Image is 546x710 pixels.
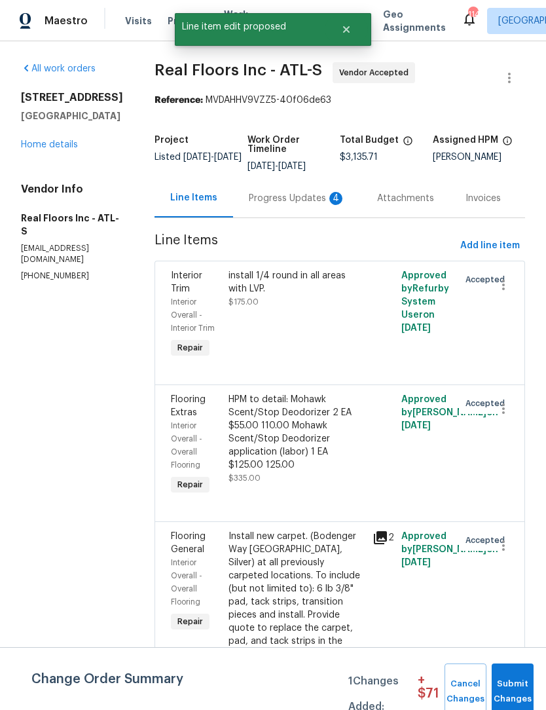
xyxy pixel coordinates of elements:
div: Attachments [377,192,434,205]
span: Repair [172,478,208,491]
span: - [183,153,242,162]
span: Approved by Refurby System User on [401,271,449,333]
div: MVDAHHV9VZZ5-40f06de63 [155,94,525,107]
span: Flooring Extras [171,395,206,417]
span: Listed [155,153,242,162]
span: Submit Changes [498,677,527,707]
span: $335.00 [228,474,261,482]
span: Interior Overall - Overall Flooring [171,559,202,606]
span: [DATE] [247,162,275,171]
span: Real Floors Inc - ATL-S [155,62,322,78]
span: Work Orders [224,8,257,34]
span: Interior Overall - Interior Trim [171,298,215,332]
div: 2 [373,530,393,546]
p: [PHONE_NUMBER] [21,271,123,282]
div: 114 [468,8,477,21]
span: $175.00 [228,298,259,306]
span: Projects [168,14,208,28]
span: The total cost of line items that have been proposed by Opendoor. This sum includes line items th... [403,136,413,153]
span: Accepted [465,534,510,547]
h4: Vendor Info [21,183,123,196]
span: [DATE] [183,153,211,162]
span: Visits [125,14,152,28]
h5: Assigned HPM [433,136,498,145]
span: Add line item [460,238,520,254]
div: Progress Updates [249,192,346,205]
span: Interior Trim [171,271,202,293]
button: Add line item [455,234,525,258]
span: Geo Assignments [383,8,446,34]
span: The hpm assigned to this work order. [502,136,513,153]
span: Repair [172,615,208,628]
p: [EMAIL_ADDRESS][DOMAIN_NAME] [21,243,123,265]
div: Invoices [465,192,501,205]
span: Line item edit proposed [175,13,325,41]
span: [DATE] [214,153,242,162]
span: Accepted [465,273,510,286]
button: Close [325,16,368,43]
div: install 1/4 round in all areas with LVP. [228,269,365,295]
a: All work orders [21,64,96,73]
span: Repair [172,341,208,354]
span: [DATE] [278,162,306,171]
h5: Project [155,136,189,145]
div: Line Items [170,191,217,204]
span: [DATE] [401,558,431,567]
span: Maestro [45,14,88,28]
div: [PERSON_NAME] [433,153,526,162]
span: Approved by [PERSON_NAME] on [401,395,498,430]
div: HPM to detail: Mohawk Scent/Stop Deodorizer 2 EA $55.00 110.00 Mohawk Scent/Stop Deodorizer appli... [228,393,365,472]
span: Approved by [PERSON_NAME] on [401,532,498,567]
span: Accepted [465,397,510,410]
span: - [247,162,306,171]
b: Reference: [155,96,203,105]
span: Interior Overall - Overall Flooring [171,422,202,469]
h5: [GEOGRAPHIC_DATA] [21,109,123,122]
h5: Real Floors Inc - ATL-S [21,212,123,238]
span: Flooring General [171,532,206,554]
h2: [STREET_ADDRESS] [21,91,123,104]
span: Vendor Accepted [339,66,414,79]
h5: Work Order Timeline [247,136,340,154]
div: 4 [329,192,342,205]
a: Home details [21,140,78,149]
div: Install new carpet. (Bodenger Way [GEOGRAPHIC_DATA], Silver) at all previously carpeted locations... [228,530,365,700]
span: Line Items [155,234,455,258]
span: $3,135.71 [340,153,378,162]
span: [DATE] [401,421,431,430]
h5: Total Budget [340,136,399,145]
span: Cancel Changes [451,677,480,707]
span: [DATE] [401,324,431,333]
